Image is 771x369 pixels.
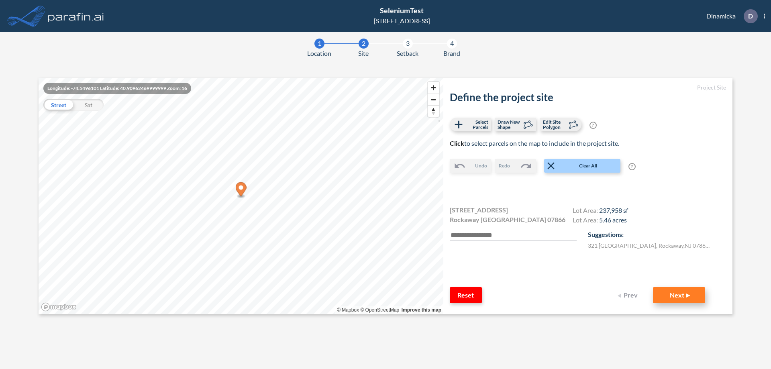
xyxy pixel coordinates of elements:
span: Reset bearing to north [428,106,439,117]
button: Reset [450,287,482,303]
a: Mapbox homepage [41,302,76,312]
label: 321 [GEOGRAPHIC_DATA] , Rockaway , NJ 07866 , US [588,241,712,250]
span: Brand [443,49,460,58]
div: Map marker [236,182,247,199]
h4: Lot Area: [573,206,628,216]
div: Street [43,99,73,111]
p: D [748,12,753,20]
span: Rockaway [GEOGRAPHIC_DATA] 07866 [450,215,565,224]
span: to select parcels on the map to include in the project site. [450,139,619,147]
span: Location [307,49,331,58]
span: Redo [499,162,510,169]
span: SeleniumTest [380,6,424,15]
span: Select Parcels [465,119,488,130]
div: [STREET_ADDRESS] [374,16,430,26]
div: 4 [447,39,457,49]
span: 5.46 acres [599,216,627,224]
a: Improve this map [402,307,441,313]
div: Dinamicka [694,9,765,23]
span: ? [628,163,636,170]
span: Undo [475,162,487,169]
button: Next [653,287,705,303]
b: Click [450,139,464,147]
button: Clear All [544,159,620,173]
button: Reset bearing to north [428,105,439,117]
span: 237,958 sf [599,206,628,214]
p: Suggestions: [588,230,726,239]
span: Setback [397,49,418,58]
button: Zoom in [428,82,439,94]
span: Edit Site Polygon [543,119,567,130]
span: Draw New Shape [498,119,521,130]
a: OpenStreetMap [360,307,399,313]
img: logo [46,8,106,24]
h5: Project Site [450,84,726,91]
a: Mapbox [337,307,359,313]
span: Clear All [557,162,620,169]
button: Prev [613,287,645,303]
div: 2 [359,39,369,49]
canvas: Map [39,78,443,314]
span: ? [589,122,597,129]
button: Redo [495,159,536,173]
h4: Lot Area: [573,216,628,226]
h2: Define the project site [450,91,726,104]
div: 3 [403,39,413,49]
div: Longitude: -74.5496101 Latitude: 40.90962469999999 Zoom: 16 [43,83,191,94]
div: Sat [73,99,104,111]
div: 1 [314,39,324,49]
span: Site [358,49,369,58]
button: Zoom out [428,94,439,105]
span: [STREET_ADDRESS] [450,205,508,215]
button: Undo [450,159,491,173]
